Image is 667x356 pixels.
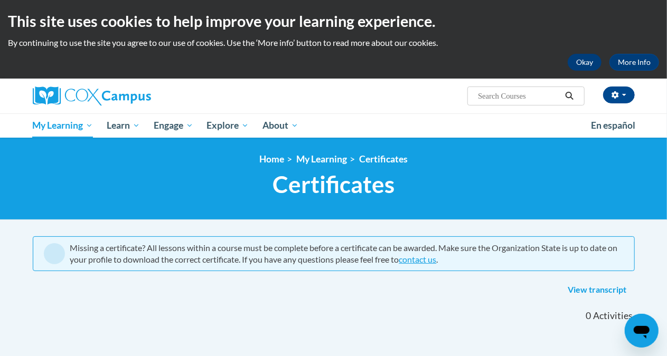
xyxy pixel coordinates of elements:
[33,86,151,105] img: Cox Campus
[107,119,140,132] span: Learn
[8,11,659,32] h2: This site uses cookies to help improve your learning experience.
[154,119,193,132] span: Engage
[585,114,643,137] a: En español
[147,113,200,138] a: Engage
[568,54,602,71] button: Okay
[603,86,635,103] button: Account Settings
[273,170,394,198] span: Certificates
[625,314,659,348] iframe: Button to launch messaging window
[70,242,624,265] div: Missing a certificate? All lessons within a course must be complete before a certificate can be a...
[296,153,347,165] a: My Learning
[33,86,223,105] a: Cox Campus
[561,90,577,102] button: Search
[206,119,249,132] span: Explore
[586,310,591,322] span: 0
[200,113,256,138] a: Explore
[32,119,93,132] span: My Learning
[609,54,659,71] a: More Info
[259,153,284,165] a: Home
[26,113,100,138] a: My Learning
[262,119,298,132] span: About
[8,37,659,49] p: By continuing to use the site you agree to our use of cookies. Use the ‘More info’ button to read...
[560,282,635,299] a: View transcript
[256,113,305,138] a: About
[477,90,561,102] input: Search Courses
[593,310,633,322] span: Activities
[591,120,636,131] span: En español
[25,113,643,138] div: Main menu
[399,254,437,264] a: contact us
[100,113,147,138] a: Learn
[359,153,408,165] a: Certificates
